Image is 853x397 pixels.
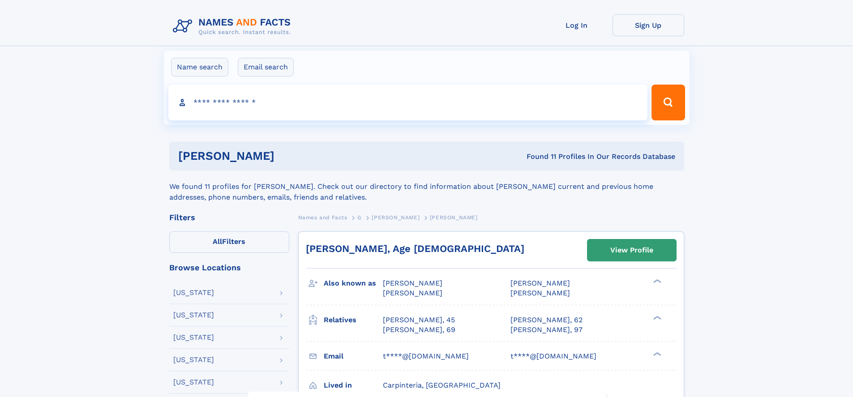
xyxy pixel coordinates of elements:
[541,14,613,36] a: Log In
[651,278,662,284] div: ❯
[173,334,214,341] div: [US_STATE]
[383,289,442,297] span: [PERSON_NAME]
[213,237,222,246] span: All
[169,264,289,272] div: Browse Locations
[173,312,214,319] div: [US_STATE]
[510,325,583,335] a: [PERSON_NAME], 97
[324,312,383,328] h3: Relatives
[169,14,298,38] img: Logo Names and Facts
[383,315,455,325] a: [PERSON_NAME], 45
[324,276,383,291] h3: Also known as
[178,150,401,162] h1: [PERSON_NAME]
[173,289,214,296] div: [US_STATE]
[173,356,214,363] div: [US_STATE]
[324,349,383,364] h3: Email
[357,214,362,221] span: G
[383,279,442,287] span: [PERSON_NAME]
[238,58,294,77] label: Email search
[610,240,653,260] div: View Profile
[383,325,455,335] a: [PERSON_NAME], 69
[587,239,676,261] a: View Profile
[306,243,524,254] a: [PERSON_NAME], Age [DEMOGRAPHIC_DATA]
[651,315,662,320] div: ❯
[510,279,570,287] span: [PERSON_NAME]
[298,212,347,223] a: Names and Facts
[169,231,289,253] label: Filters
[400,152,675,162] div: Found 11 Profiles In Our Records Database
[383,381,501,389] span: Carpinteria, [GEOGRAPHIC_DATA]
[169,171,684,203] div: We found 11 profiles for [PERSON_NAME]. Check out our directory to find information about [PERSON...
[652,85,685,120] button: Search Button
[430,214,478,221] span: [PERSON_NAME]
[171,58,228,77] label: Name search
[651,351,662,357] div: ❯
[372,214,420,221] span: [PERSON_NAME]
[173,379,214,386] div: [US_STATE]
[357,212,362,223] a: G
[613,14,684,36] a: Sign Up
[169,213,289,222] div: Filters
[510,289,570,297] span: [PERSON_NAME]
[168,85,648,120] input: search input
[372,212,420,223] a: [PERSON_NAME]
[510,315,583,325] a: [PERSON_NAME], 62
[324,378,383,393] h3: Lived in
